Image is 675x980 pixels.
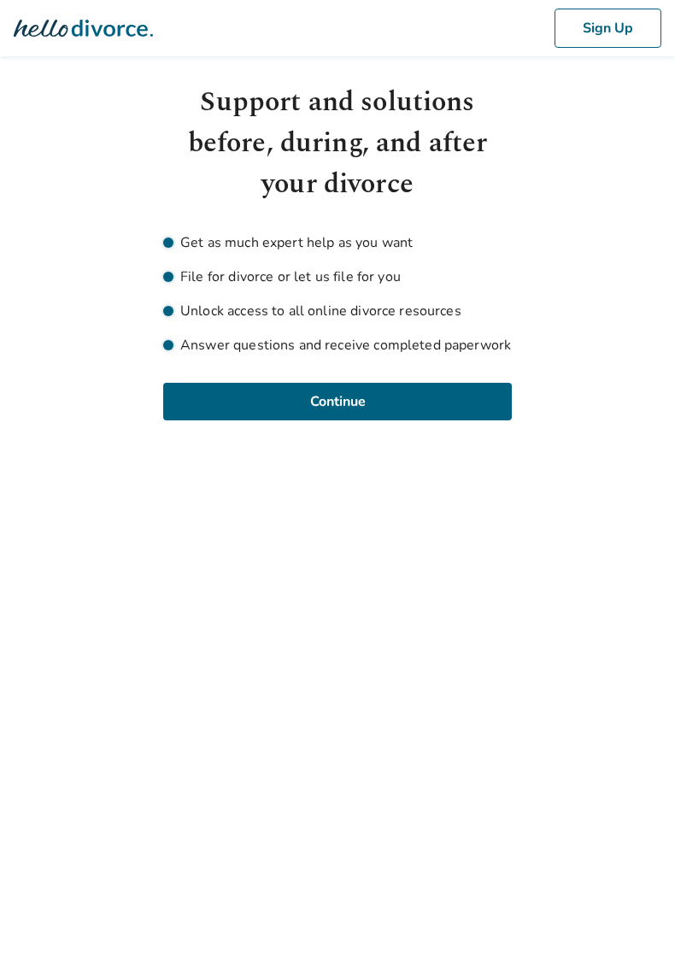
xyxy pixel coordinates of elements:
[163,267,512,287] li: File for divorce or let us file for you
[163,335,512,355] li: Answer questions and receive completed paperwork
[163,383,512,420] button: Continue
[555,9,661,48] button: Sign Up
[163,301,512,321] li: Unlock access to all online divorce resources
[163,232,512,253] li: Get as much expert help as you want
[163,82,512,205] h1: Support and solutions before, during, and after your divorce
